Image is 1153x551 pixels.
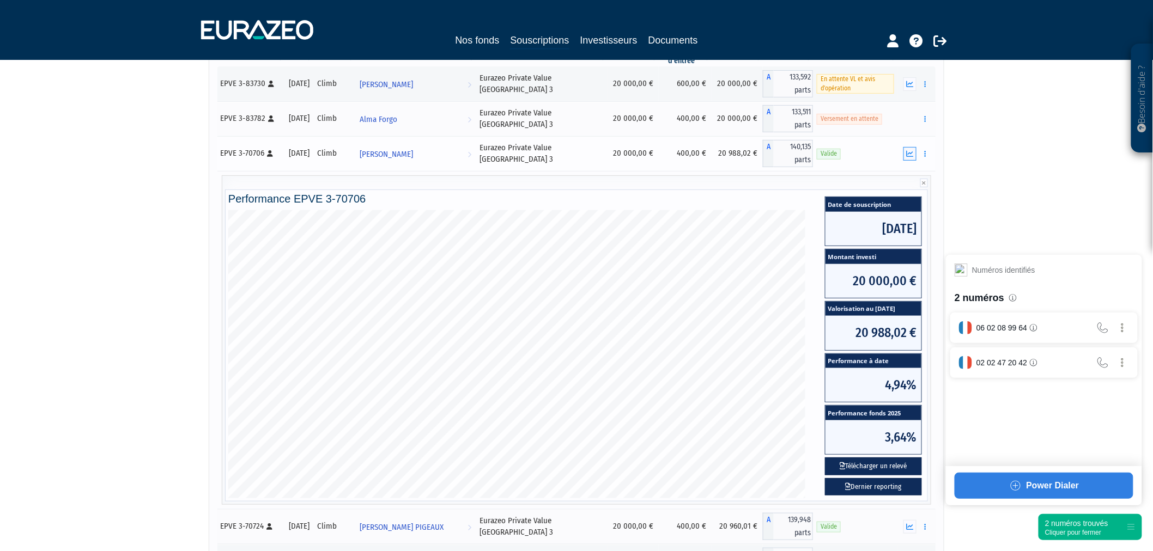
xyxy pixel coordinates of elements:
[268,81,274,87] i: [Français] Personne physique
[360,109,397,130] span: Alma Forgo
[355,73,476,95] a: [PERSON_NAME]
[1136,50,1149,148] p: Besoin d'aide ?
[266,523,272,530] i: [Français] Personne physique
[267,150,273,157] i: [Français] Personne physique
[220,521,281,532] div: EPVE 3-70724
[659,136,712,171] td: 400,00 €
[355,516,476,537] a: [PERSON_NAME] PIGEAUX
[659,509,712,544] td: 400,00 €
[774,70,813,97] span: 133,592 parts
[774,513,813,540] span: 139,948 parts
[826,354,921,369] span: Performance à date
[817,149,841,159] span: Valide
[313,66,355,101] td: Climb
[712,101,763,136] td: 20 000,00 €
[360,75,413,95] span: [PERSON_NAME]
[289,113,310,124] div: [DATE]
[659,101,712,136] td: 400,00 €
[826,197,921,212] span: Date de souscription
[268,115,274,122] i: [Français] Personne physique
[313,136,355,171] td: Climb
[480,72,604,96] div: Eurazeo Private Value [GEOGRAPHIC_DATA] 3
[817,74,894,94] span: En attente VL et avis d'opération
[510,33,569,50] a: Souscriptions
[763,513,813,540] div: A - Eurazeo Private Value Europe 3
[289,78,310,89] div: [DATE]
[360,144,413,164] span: [PERSON_NAME]
[648,33,698,48] a: Documents
[826,302,921,316] span: Valorisation au [DATE]
[468,109,472,130] i: Voir l'investisseur
[313,101,355,136] td: Climb
[826,249,921,264] span: Montant investi
[763,105,774,132] span: A
[826,420,921,454] span: 3,64%
[763,105,813,132] div: A - Eurazeo Private Value Europe 3
[826,212,921,246] span: [DATE]
[480,107,604,131] div: Eurazeo Private Value [GEOGRAPHIC_DATA] 3
[455,33,499,48] a: Nos fonds
[763,513,774,540] span: A
[468,144,472,164] i: Voir l'investisseur
[774,140,813,167] span: 140,135 parts
[826,406,921,420] span: Performance fonds 2025
[201,20,313,40] img: 1732889491-logotype_eurazeo_blanc_rvb.png
[608,509,659,544] td: 20 000,00 €
[712,136,763,171] td: 20 988,02 €
[825,457,922,475] button: Télécharger un relevé
[480,515,604,538] div: Eurazeo Private Value [GEOGRAPHIC_DATA] 3
[220,78,281,89] div: EPVE 3-83730
[608,136,659,171] td: 20 000,00 €
[313,509,355,544] td: Climb
[712,66,763,101] td: 20 000,00 €
[608,66,659,101] td: 20 000,00 €
[220,148,281,159] div: EPVE 3-70706
[659,66,712,101] td: 600,00 €
[712,509,763,544] td: 20 960,01 €
[468,75,472,95] i: Voir l'investisseur
[355,143,476,164] a: [PERSON_NAME]
[289,521,310,532] div: [DATE]
[825,478,922,496] a: Dernier reporting
[763,70,774,97] span: A
[817,522,841,532] span: Valide
[826,264,921,298] span: 20 000,00 €
[360,517,444,537] span: [PERSON_NAME] PIGEAUX
[289,148,310,159] div: [DATE]
[480,142,604,166] div: Eurazeo Private Value [GEOGRAPHIC_DATA] 3
[774,105,813,132] span: 133,511 parts
[468,517,472,537] i: Voir l'investisseur
[817,114,882,124] span: Versement en attente
[826,368,921,402] span: 4,94%
[763,140,813,167] div: A - Eurazeo Private Value Europe 3
[763,70,813,97] div: A - Eurazeo Private Value Europe 3
[608,101,659,136] td: 20 000,00 €
[355,108,476,130] a: Alma Forgo
[228,193,925,205] h4: Performance EPVE 3-70706
[826,316,921,350] span: 20 988,02 €
[220,113,281,124] div: EPVE 3-83782
[580,33,638,48] a: Investisseurs
[763,140,774,167] span: A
